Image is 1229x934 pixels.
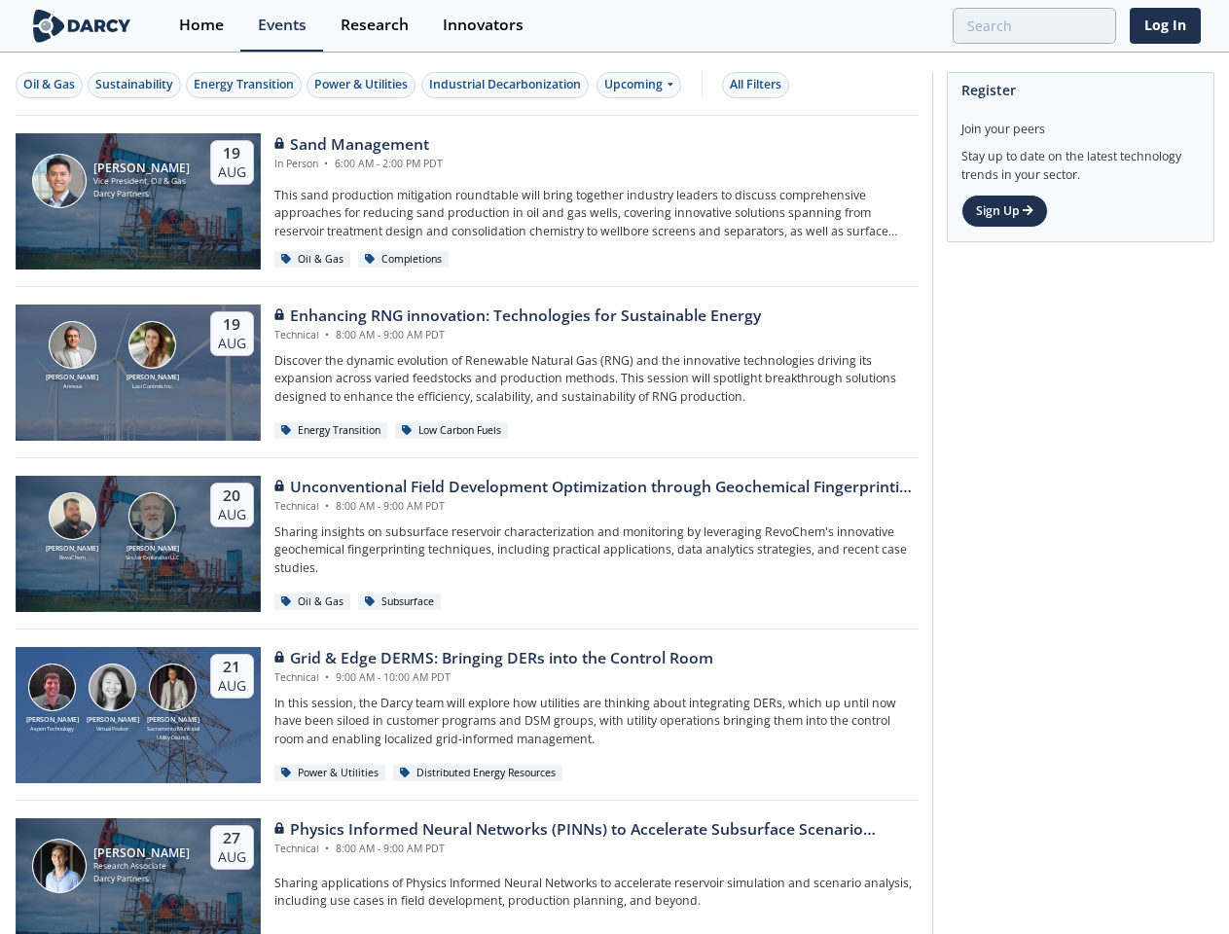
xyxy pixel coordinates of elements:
div: Unconventional Field Development Optimization through Geochemical Fingerprinting Technology [274,476,919,499]
div: Sacramento Municipal Utility District. [143,725,203,741]
div: [PERSON_NAME] [123,373,183,383]
img: Amir Akbari [49,321,96,369]
a: Amir Akbari [PERSON_NAME] Anessa Nicole Neff [PERSON_NAME] Loci Controls Inc. 19 Aug Enhancing RN... [16,305,919,441]
div: Sand Management [274,133,443,157]
button: Sustainability [88,72,181,98]
p: Sharing applications of Physics Informed Neural Networks to accelerate reservoir simulation and s... [274,875,919,911]
div: Anessa [42,382,102,390]
img: Ron Sasaki [32,154,87,208]
div: Industrial Decarbonization [429,76,581,93]
div: Virtual Peaker [83,725,143,733]
p: Discover the dynamic evolution of Renewable Natural Gas (RNG) and the innovative technologies dri... [274,352,919,406]
img: Yevgeniy Postnov [149,664,197,711]
div: In Person 6:00 AM - 2:00 PM PDT [274,157,443,172]
span: • [322,328,333,341]
button: Industrial Decarbonization [421,72,589,98]
div: Darcy Partners [93,188,190,200]
div: 27 [218,829,246,848]
button: Power & Utilities [307,72,416,98]
input: Advanced Search [953,8,1116,44]
span: • [322,670,333,684]
div: Oil & Gas [274,251,351,269]
div: Subsurface [358,593,442,611]
div: 19 [218,144,246,163]
div: Oil & Gas [23,76,75,93]
img: Bob Aylsworth [49,492,96,540]
div: [PERSON_NAME] [22,715,83,726]
a: Ron Sasaki [PERSON_NAME] Vice President, Oil & Gas Darcy Partners 19 Aug Sand Management In Perso... [16,133,919,269]
div: 21 [218,658,246,677]
img: Brenda Chew [89,664,136,711]
a: Bob Aylsworth [PERSON_NAME] RevoChem John Sinclair [PERSON_NAME] Sinclair Exploration LLC 20 Aug ... [16,476,919,612]
div: Sustainability [95,76,173,93]
img: Jonathan Curtis [28,664,76,711]
div: Grid & Edge DERMS: Bringing DERs into the Control Room [274,647,713,670]
div: Darcy Partners [93,873,190,885]
img: logo-wide.svg [29,9,135,43]
div: Energy Transition [194,76,294,93]
div: Technical 8:00 AM - 9:00 AM PDT [274,842,919,857]
div: [PERSON_NAME] [83,715,143,726]
div: Aug [218,163,246,181]
div: Enhancing RNG innovation: Technologies for Sustainable Energy [274,305,761,328]
span: • [322,842,333,855]
div: Technical 9:00 AM - 10:00 AM PDT [274,670,713,686]
div: Join your peers [961,107,1200,138]
div: Power & Utilities [274,765,386,782]
div: Aug [218,677,246,695]
div: Register [961,73,1200,107]
div: [PERSON_NAME] [93,162,190,175]
a: Jonathan Curtis [PERSON_NAME] Aspen Technology Brenda Chew [PERSON_NAME] Virtual Peaker Yevgeniy ... [16,647,919,783]
span: • [322,499,333,513]
div: Technical 8:00 AM - 9:00 AM PDT [274,328,761,343]
div: Loci Controls Inc. [123,382,183,390]
div: [PERSON_NAME] [123,544,183,555]
div: Research [341,18,409,33]
div: Sinclair Exploration LLC [123,554,183,561]
div: [PERSON_NAME] [93,846,190,860]
div: Aspen Technology [22,725,83,733]
img: Nicole Neff [128,321,176,369]
div: All Filters [730,76,781,93]
div: [PERSON_NAME] [143,715,203,726]
div: Physics Informed Neural Networks (PINNs) to Accelerate Subsurface Scenario Analysis [274,818,919,842]
img: Juan Mayol [32,839,87,893]
div: Completions [358,251,450,269]
p: This sand production mitigation roundtable will bring together industry leaders to discuss compre... [274,187,919,240]
div: Low Carbon Fuels [395,422,509,440]
a: Log In [1130,8,1201,44]
div: Upcoming [596,72,681,98]
div: [PERSON_NAME] [42,373,102,383]
img: John Sinclair [128,492,176,540]
span: • [321,157,332,170]
div: Distributed Energy Resources [393,765,563,782]
div: Aug [218,506,246,523]
div: Energy Transition [274,422,388,440]
div: RevoChem [42,554,102,561]
div: Technical 8:00 AM - 9:00 AM PDT [274,499,919,515]
div: Power & Utilities [314,76,408,93]
a: Sign Up [961,195,1048,228]
div: Aug [218,848,246,866]
div: Research Associate [93,860,190,873]
p: Sharing insights on subsurface reservoir characterization and monitoring by leveraging RevoChem's... [274,523,919,577]
div: Oil & Gas [274,593,351,611]
p: In this session, the Darcy team will explore how utilities are thinking about integrating DERs, w... [274,695,919,748]
div: 20 [218,486,246,506]
button: Energy Transition [186,72,302,98]
div: Events [258,18,307,33]
button: Oil & Gas [16,72,83,98]
div: Home [179,18,224,33]
div: Vice President, Oil & Gas [93,175,190,188]
div: Stay up to date on the latest technology trends in your sector. [961,138,1200,184]
div: Aug [218,335,246,352]
div: [PERSON_NAME] [42,544,102,555]
div: Innovators [443,18,524,33]
div: 19 [218,315,246,335]
button: All Filters [722,72,789,98]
